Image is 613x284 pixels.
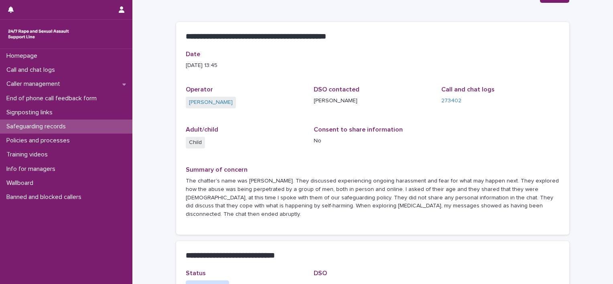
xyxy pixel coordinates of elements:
[186,86,213,93] span: Operator
[186,166,248,173] span: Summary of concern
[441,97,461,105] a: 273402
[314,86,359,93] span: DSO contacted
[3,95,103,102] p: End of phone call feedback form
[186,137,205,148] span: Child
[314,270,327,276] span: DSO
[186,61,560,70] p: [DATE] 13:45
[3,137,76,144] p: Policies and processes
[3,193,88,201] p: Banned and blocked callers
[314,97,432,105] p: [PERSON_NAME]
[3,179,40,187] p: Wallboard
[189,98,233,107] a: [PERSON_NAME]
[3,52,44,60] p: Homepage
[3,109,59,116] p: Signposting links
[3,123,72,130] p: Safeguarding records
[3,165,62,173] p: Info for managers
[314,137,432,145] p: No
[186,177,560,219] p: The chatter's name was [PERSON_NAME]. They discussed experiencing ongoing harassment and fear for...
[3,151,54,158] p: Training videos
[6,26,71,42] img: rhQMoQhaT3yELyF149Cw
[186,126,218,133] span: Adult/child
[441,86,495,93] span: Call and chat logs
[314,126,403,133] span: Consent to share information
[3,66,61,74] p: Call and chat logs
[3,80,67,88] p: Caller management
[186,270,206,276] span: Status
[186,51,200,57] span: Date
